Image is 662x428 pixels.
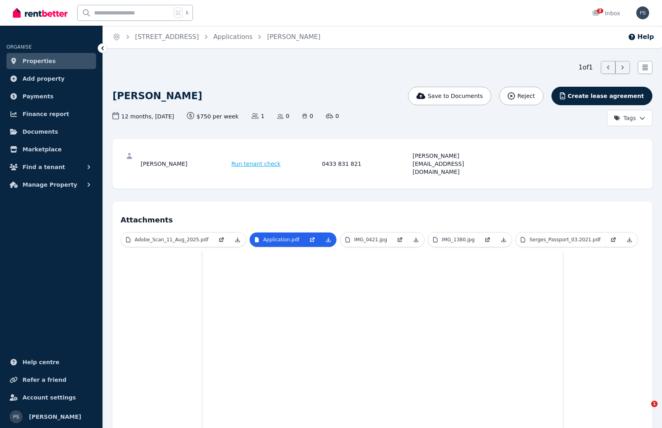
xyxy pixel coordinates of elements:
[263,236,299,243] p: Application.pdf
[250,232,304,247] a: Application.pdf
[408,232,424,247] a: Download Attachment
[113,90,202,102] h1: [PERSON_NAME]
[320,232,336,247] a: Download Attachment
[302,112,313,120] span: 0
[10,410,23,423] img: Paloma Soulos
[392,232,408,247] a: Open in new Tab
[442,236,475,243] p: IMG_1380.jpg
[23,357,59,367] span: Help centre
[517,92,535,100] span: Reject
[23,92,53,101] span: Payments
[605,232,621,247] a: Open in new Tab
[6,124,96,140] a: Documents
[213,232,230,247] a: Open in new Tab
[628,32,654,42] button: Help
[568,92,644,100] span: Create lease agreement
[23,393,76,402] span: Account settings
[113,112,174,120] span: 12 months , [DATE]
[135,236,209,243] p: Adobe_Scan_11_Aug_2025.pdf
[6,177,96,193] button: Manage Property
[597,8,603,13] span: 3
[651,401,658,407] span: 1
[592,9,620,17] div: Inbox
[636,6,649,19] img: Paloma Soulos
[252,112,264,120] span: 1
[187,112,239,120] span: $750 per week
[23,375,66,385] span: Refer a friend
[578,63,593,72] span: 1 of 1
[6,141,96,157] a: Marketplace
[6,44,32,50] span: ORGANISE
[23,74,65,84] span: Add property
[326,112,339,120] span: 0
[277,112,289,120] span: 0
[529,236,601,243] p: Serges_Passport_03.2021.pdf
[267,33,320,41] a: [PERSON_NAME]
[428,232,480,247] a: IMG_1380.jpg
[413,152,501,176] div: [PERSON_NAME][EMAIL_ADDRESS][DOMAIN_NAME]
[135,33,199,41] a: [STREET_ADDRESS]
[496,232,512,247] a: Download Attachment
[23,109,69,119] span: Finance report
[408,87,492,105] button: Save to Documents
[121,210,644,226] h4: Attachments
[23,145,61,154] span: Marketplace
[103,26,330,48] nav: Breadcrumb
[607,110,652,126] button: Tags
[6,159,96,175] button: Find a tenant
[23,127,58,137] span: Documents
[635,401,654,420] iframe: Intercom live chat
[232,160,281,168] span: Run tenant check
[499,87,543,105] button: Reject
[354,236,387,243] p: IMG_0421.jpg
[121,232,213,247] a: Adobe_Scan_11_Aug_2025.pdf
[516,232,605,247] a: Serges_Passport_03.2021.pdf
[29,412,81,422] span: [PERSON_NAME]
[614,114,636,122] span: Tags
[304,232,320,247] a: Open in new Tab
[23,162,65,172] span: Find a tenant
[6,71,96,87] a: Add property
[213,33,253,41] a: Applications
[428,92,483,100] span: Save to Documents
[551,87,652,105] button: Create lease agreement
[6,106,96,122] a: Finance report
[186,10,189,16] span: k
[23,56,56,66] span: Properties
[13,7,68,19] img: RentBetter
[480,232,496,247] a: Open in new Tab
[23,180,77,190] span: Manage Property
[340,232,392,247] a: IMG_0421.jpg
[6,53,96,69] a: Properties
[141,152,229,176] div: [PERSON_NAME]
[6,354,96,370] a: Help centre
[6,389,96,406] a: Account settings
[621,232,637,247] a: Download Attachment
[6,88,96,104] a: Payments
[6,372,96,388] a: Refer a friend
[230,232,246,247] a: Download Attachment
[322,152,410,176] div: 0433 831 821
